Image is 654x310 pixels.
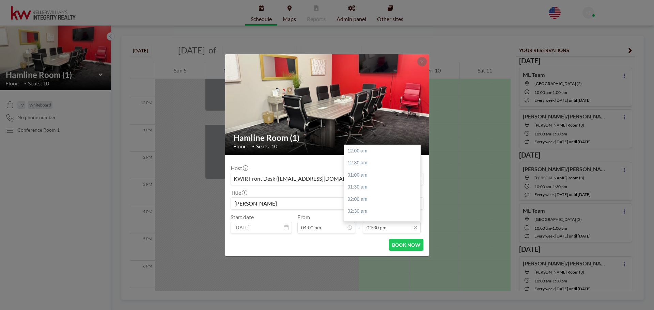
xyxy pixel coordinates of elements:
[225,28,430,181] img: 537.jpg
[231,165,248,172] label: Host
[389,239,423,251] button: BOOK NOW
[344,181,424,193] div: 01:30 am
[231,189,247,196] label: Title
[344,169,424,181] div: 01:00 am
[256,143,277,150] span: Seats: 10
[231,198,423,209] input: KWIR's reservation
[233,133,421,143] h2: Hamline Room (1)
[252,144,254,149] span: •
[344,145,424,157] div: 12:00 am
[344,193,424,206] div: 02:00 am
[233,143,250,150] span: Floor: -
[297,214,310,221] label: From
[344,205,424,217] div: 02:30 am
[344,217,424,230] div: 03:00 am
[358,216,360,231] span: -
[231,173,423,185] div: Search for option
[231,214,254,221] label: Start date
[344,157,424,169] div: 12:30 am
[232,175,371,183] span: KWIR Front Desk ([EMAIL_ADDRESS][DOMAIN_NAME])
